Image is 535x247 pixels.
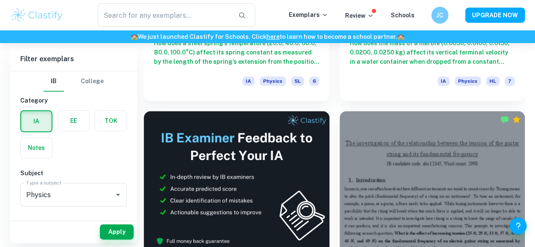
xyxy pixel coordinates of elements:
h6: Subject [20,168,127,178]
button: Apply [100,224,134,239]
button: Help and Feedback [510,217,527,234]
span: 🏫 [397,33,404,40]
button: IB [44,71,64,92]
input: Search for any exemplars... [98,3,231,27]
span: IA [437,76,450,86]
button: Open [112,189,124,201]
label: Type a subject [26,179,61,186]
button: TOK [95,111,126,131]
button: JC [431,7,448,24]
button: IA [21,111,52,131]
span: 6 [309,76,319,86]
h6: Category [20,96,127,105]
h6: How does a steel spring’s temperature (20.0, 40.0, 60.0, 80.0, 100.0°C) affect its spring constan... [154,38,319,66]
div: Filter type choice [44,71,104,92]
h6: How does the mass of a marble (0.0050, 0.0100, 0.0150, 0.0200, 0.0250 kg) affect its vertical ter... [350,38,515,66]
h6: JC [435,11,445,20]
span: HL [486,76,499,86]
button: UPGRADE NOW [465,8,525,23]
button: Notes [21,138,52,158]
button: College [81,71,104,92]
img: Marked [500,115,509,124]
h6: We just launched Clastify for Schools. Click to learn how to become a school partner. [2,32,533,41]
p: Exemplars [289,10,328,19]
img: Clastify logo [10,7,64,24]
a: here [266,33,280,40]
span: 🏫 [131,33,138,40]
button: EE [58,111,89,131]
a: Schools [391,12,414,19]
div: Premium [512,115,521,124]
span: IA [242,76,255,86]
span: SL [291,76,304,86]
p: Review [345,11,374,20]
h6: Filter exemplars [10,47,137,71]
span: Physics [260,76,286,86]
span: 7 [505,76,515,86]
span: Physics [455,76,481,86]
